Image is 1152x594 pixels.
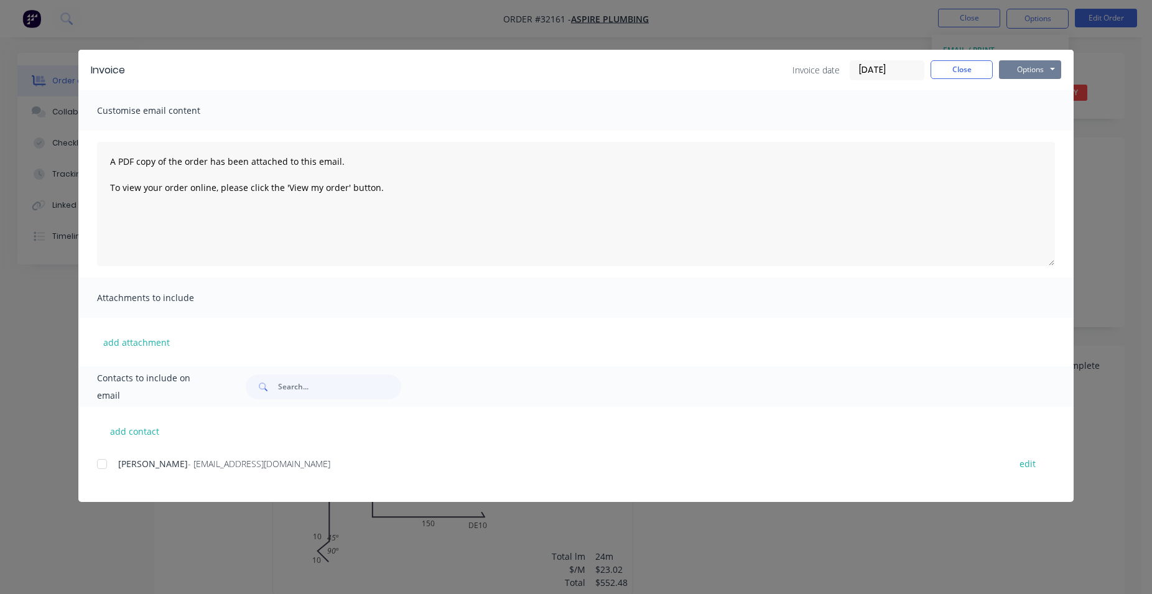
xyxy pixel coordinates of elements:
input: Search... [278,374,401,399]
button: edit [1012,455,1043,472]
span: Customise email content [97,102,234,119]
span: [PERSON_NAME] [118,458,188,470]
span: Invoice date [792,63,840,77]
textarea: A PDF copy of the order has been attached to this email. To view your order online, please click ... [97,142,1055,266]
button: add contact [97,422,172,440]
button: Close [931,60,993,79]
button: add attachment [97,333,176,351]
button: Options [999,60,1061,79]
span: - [EMAIL_ADDRESS][DOMAIN_NAME] [188,458,330,470]
span: Attachments to include [97,289,234,307]
div: Invoice [91,63,125,78]
span: Contacts to include on email [97,369,215,404]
